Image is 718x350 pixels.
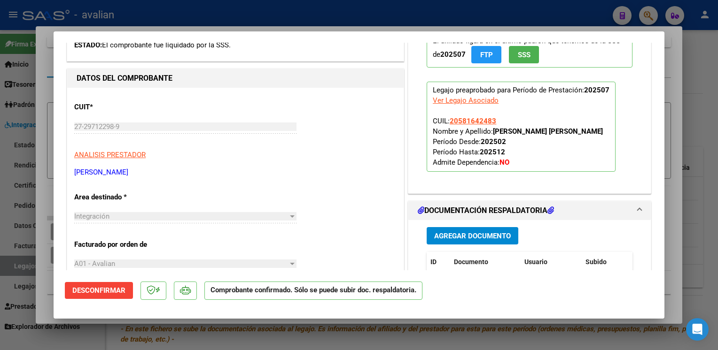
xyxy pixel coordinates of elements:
span: A01 - Avalian [74,259,115,268]
span: Agregar Documento [434,232,511,240]
span: SSS [518,51,531,59]
strong: NO [499,158,509,167]
p: Facturado por orden de [74,239,171,250]
button: FTP [471,46,501,63]
span: ANALISIS PRESTADOR [74,151,146,159]
strong: [PERSON_NAME] [PERSON_NAME] [493,127,603,136]
strong: 202507 [584,86,609,94]
p: [PERSON_NAME] [74,167,397,178]
button: Agregar Documento [427,227,518,244]
p: Legajo preaprobado para Período de Prestación: [427,82,616,172]
button: Desconfirmar [65,282,133,299]
div: PREAPROBACIÓN PARA INTEGRACION [408,18,651,193]
datatable-header-cell: Subido [582,252,629,272]
span: Subido [585,258,607,266]
span: Usuario [524,258,547,266]
span: Documento [454,258,488,266]
span: El comprobante fue liquidado por la SSS. [102,41,231,49]
strong: DATOS DEL COMPROBANTE [77,74,172,83]
span: CUIL: Nombre y Apellido: Período Desde: Período Hasta: Admite Dependencia: [433,117,603,167]
mat-expansion-panel-header: DOCUMENTACIÓN RESPALDATORIA [408,201,651,220]
span: Integración [74,212,109,221]
p: Comprobante confirmado. Sólo se puede subir doc. respaldatoria. [204,282,422,300]
button: SSS [509,46,539,63]
datatable-header-cell: Acción [629,252,676,272]
span: ID [430,258,437,266]
datatable-header-cell: Usuario [521,252,582,272]
strong: 202512 [480,148,505,156]
span: ESTADO: [74,41,102,49]
strong: 202507 [440,50,466,59]
datatable-header-cell: ID [427,252,450,272]
p: El afiliado figura en el ultimo padrón que tenemos de la SSS de [427,32,632,68]
div: Ver Legajo Asociado [433,95,499,106]
datatable-header-cell: Documento [450,252,521,272]
p: Area destinado * [74,192,171,203]
h1: DOCUMENTACIÓN RESPALDATORIA [418,205,554,216]
span: FTP [480,51,493,59]
div: Open Intercom Messenger [686,318,709,341]
span: Desconfirmar [72,286,125,295]
p: CUIT [74,102,171,113]
strong: 202502 [481,137,506,146]
span: 20581642483 [450,117,496,125]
